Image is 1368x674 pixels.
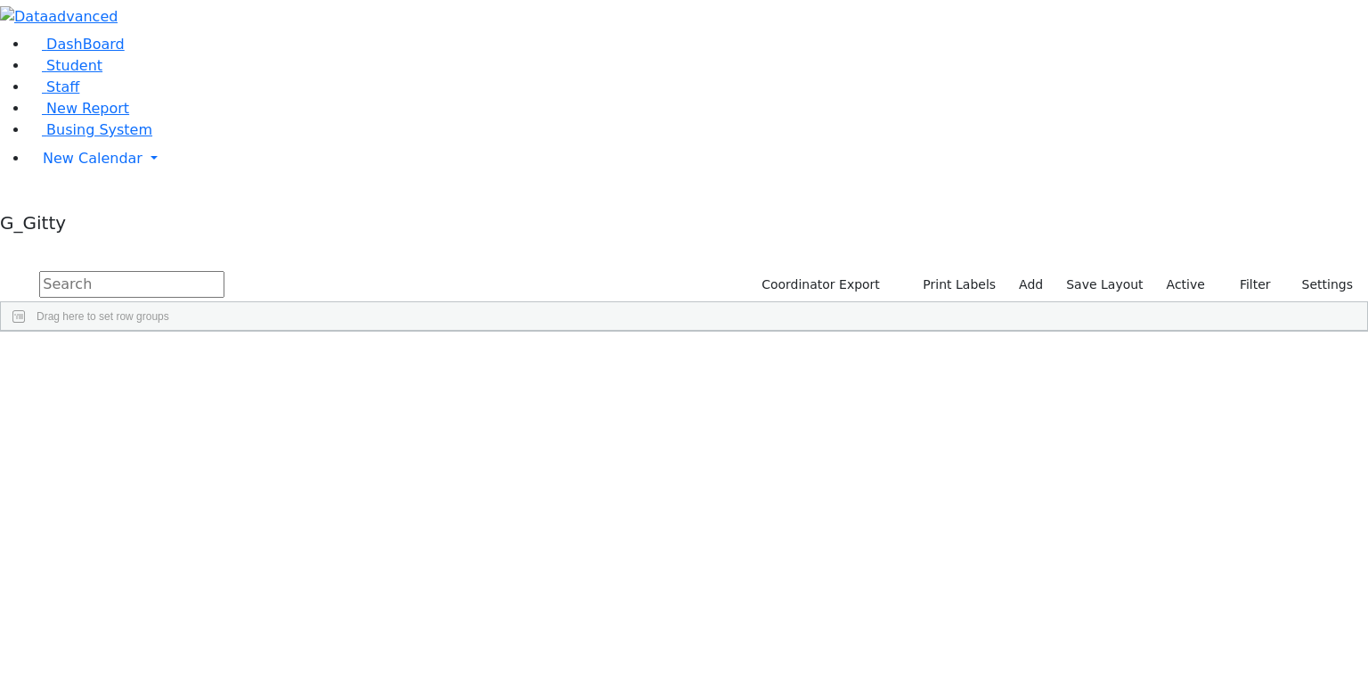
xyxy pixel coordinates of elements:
[46,36,125,53] span: DashBoard
[1011,271,1051,299] a: Add
[28,57,102,74] a: Student
[46,100,129,117] span: New Report
[1159,271,1213,299] label: Active
[750,271,888,299] button: Coordinator Export
[43,150,142,167] span: New Calendar
[46,121,152,138] span: Busing System
[1279,271,1361,299] button: Settings
[28,78,79,95] a: Staff
[1058,271,1151,299] button: Save Layout
[902,271,1004,299] button: Print Labels
[1217,271,1279,299] button: Filter
[28,141,1368,177] a: New Calendar
[28,36,125,53] a: DashBoard
[39,271,224,298] input: Search
[28,100,129,117] a: New Report
[46,57,102,74] span: Student
[37,310,169,323] span: Drag here to set row groups
[46,78,79,95] span: Staff
[28,121,152,138] a: Busing System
